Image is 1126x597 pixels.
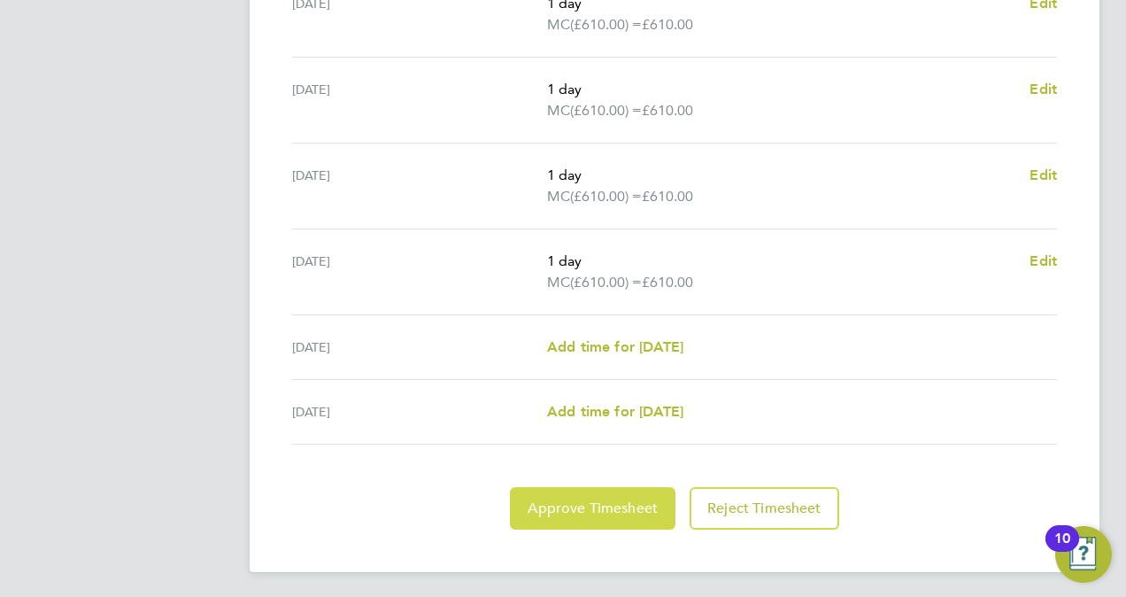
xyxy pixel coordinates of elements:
div: [DATE] [292,337,547,358]
a: Add time for [DATE] [547,401,683,423]
span: (£610.00) = [570,16,642,33]
span: Edit [1030,167,1057,183]
span: £610.00 [642,16,693,33]
div: 10 [1054,539,1070,562]
a: Edit [1030,79,1057,100]
div: [DATE] [292,251,547,293]
div: [DATE] [292,79,547,121]
span: (£610.00) = [570,188,642,205]
span: £610.00 [642,102,693,119]
button: Approve Timesheet [510,487,675,530]
span: MC [547,14,570,35]
button: Reject Timesheet [690,487,839,530]
span: Reject Timesheet [707,500,821,517]
span: MC [547,272,570,293]
a: Add time for [DATE] [547,337,683,358]
a: Edit [1030,165,1057,186]
span: Approve Timesheet [528,500,658,517]
span: (£610.00) = [570,102,642,119]
div: [DATE] [292,165,547,207]
div: [DATE] [292,401,547,423]
a: Edit [1030,251,1057,272]
button: Open Resource Center, 10 new notifications [1055,526,1112,583]
p: 1 day [547,251,1015,272]
span: MC [547,186,570,207]
p: 1 day [547,79,1015,100]
span: MC [547,100,570,121]
span: Add time for [DATE] [547,403,683,420]
span: £610.00 [642,188,693,205]
span: Add time for [DATE] [547,338,683,355]
span: Edit [1030,81,1057,97]
span: (£610.00) = [570,274,642,291]
span: £610.00 [642,274,693,291]
span: Edit [1030,252,1057,269]
p: 1 day [547,165,1015,186]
